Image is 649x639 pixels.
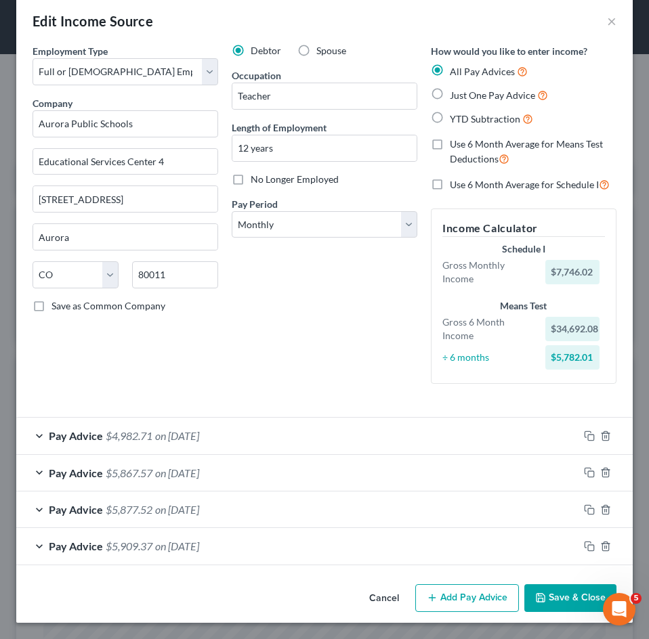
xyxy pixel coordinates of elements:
span: Pay Advice [49,503,103,516]
label: Occupation [232,68,281,83]
h5: Income Calculator [442,220,605,237]
label: How would you like to enter income? [431,44,587,58]
span: Pay Advice [49,466,103,479]
input: Enter city... [33,224,217,250]
span: on [DATE] [155,429,199,442]
span: on [DATE] [155,503,199,516]
iframe: Intercom live chat [603,593,635,625]
div: Gross 6 Month Income [436,315,539,343]
div: ÷ 6 months [436,351,539,364]
div: Means Test [442,299,605,313]
button: Add Pay Advice [415,584,519,613]
span: Use 6 Month Average for Schedule I [450,179,599,190]
span: Company [33,97,72,109]
div: $7,746.02 [545,260,600,284]
span: on [DATE] [155,539,199,552]
div: Schedule I [442,242,605,256]
span: Debtor [251,45,281,56]
div: Gross Monthly Income [436,259,539,286]
span: All Pay Advices [450,66,515,77]
input: Enter zip... [132,261,218,288]
button: Save & Close [524,584,616,613]
div: $5,782.01 [545,345,600,370]
button: × [607,13,616,29]
span: 5 [631,593,642,604]
span: $5,867.57 [106,466,152,479]
div: Edit Income Source [33,12,153,30]
span: Pay Period [232,198,278,210]
span: No Longer Employed [251,173,339,185]
span: Use 6 Month Average for Means Test Deductions [450,138,603,164]
input: Search company by name... [33,110,218,137]
span: $5,909.37 [106,539,152,552]
span: Save as Common Company [51,300,165,311]
span: $4,982.71 [106,429,152,442]
label: Length of Employment [232,120,327,135]
span: Just One Pay Advice [450,89,535,101]
span: Spouse [316,45,346,56]
input: Unit, Suite, etc... [33,186,217,212]
span: Pay Advice [49,429,103,442]
span: Pay Advice [49,539,103,552]
div: $34,692.08 [545,317,600,341]
input: ex: 2 years [232,135,417,161]
button: Cancel [358,586,410,613]
input: -- [232,83,417,109]
span: YTD Subtraction [450,113,520,125]
span: Employment Type [33,45,108,57]
input: Enter address... [33,149,217,175]
span: $5,877.52 [106,503,152,516]
span: on [DATE] [155,466,199,479]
